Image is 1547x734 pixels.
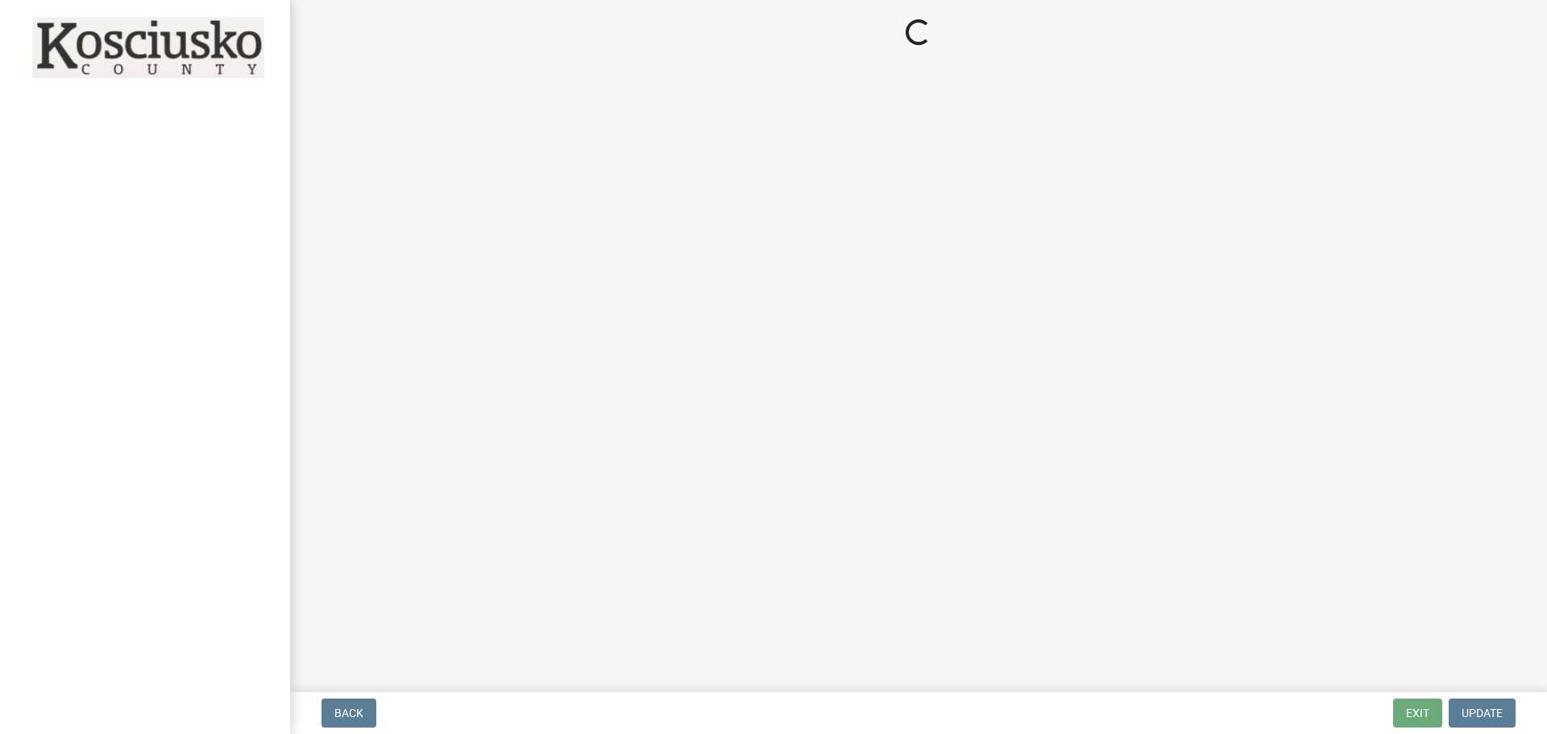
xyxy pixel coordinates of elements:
button: Exit [1393,699,1442,728]
button: Update [1449,699,1516,728]
img: Kosciusko County, Indiana [32,17,264,78]
button: Back [321,699,376,728]
span: Back [334,707,363,719]
span: Update [1462,707,1503,719]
